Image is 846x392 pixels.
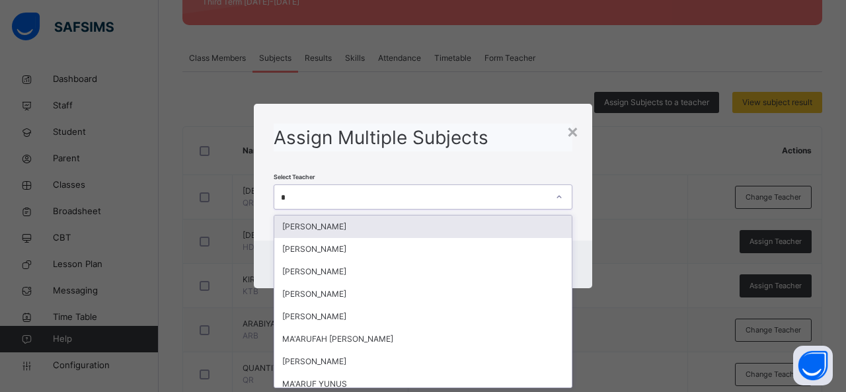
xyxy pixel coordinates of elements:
span: Assign Multiple Subjects [274,126,488,149]
div: × [566,117,579,145]
div: [PERSON_NAME] [274,238,572,260]
div: [PERSON_NAME] [274,260,572,283]
div: MA'ARUFAH [PERSON_NAME] [274,328,572,350]
div: [PERSON_NAME] [274,216,572,238]
button: Open asap [793,346,833,385]
div: [PERSON_NAME] [274,350,572,373]
div: [PERSON_NAME] [274,305,572,328]
span: Select Teacher [274,173,315,180]
div: [PERSON_NAME] [274,283,572,305]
